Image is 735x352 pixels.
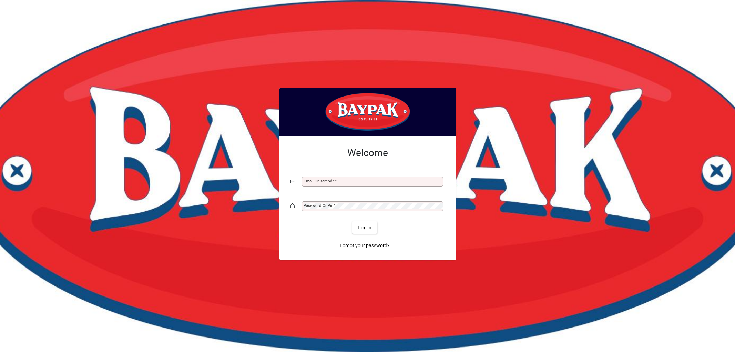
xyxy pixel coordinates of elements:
[290,147,445,159] h2: Welcome
[304,179,335,183] mat-label: Email or Barcode
[352,221,377,234] button: Login
[340,242,390,249] span: Forgot your password?
[337,239,392,252] a: Forgot your password?
[358,224,372,231] span: Login
[304,203,333,208] mat-label: Password or Pin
